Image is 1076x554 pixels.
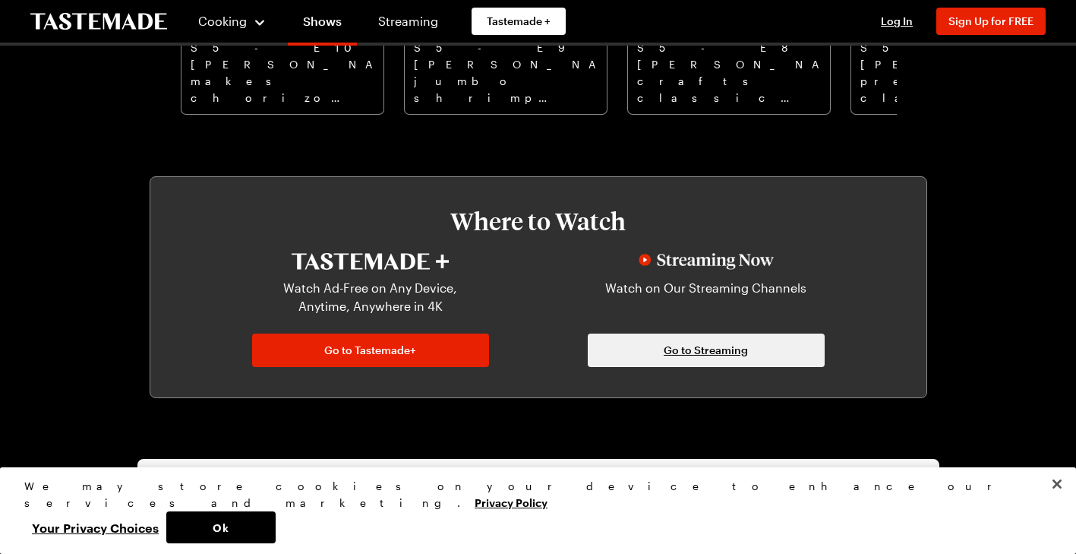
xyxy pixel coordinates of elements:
button: Log In [866,14,927,29]
a: Go to Tastemade+ [252,334,489,367]
p: S5 - E8 [637,40,821,56]
a: More information about your privacy, opens in a new tab [475,495,547,509]
p: S5 - E7 [860,40,1044,56]
p: [PERSON_NAME] makes chorizo with [PERSON_NAME], preserved lemon & white wine. Then, he slow-roast... [191,56,374,105]
a: Shows [288,3,357,46]
p: Watch Ad-Free on Any Device, Anytime, Anywhere in 4K [261,279,480,315]
img: Tastemade+ [292,253,449,270]
button: Sign Up for FREE [936,8,1046,35]
p: [PERSON_NAME] jumbo shrimp and country ham skewers glazed with sweet-hot pepper jelly. [414,56,598,105]
a: Tastemade + [472,8,566,35]
p: [PERSON_NAME] crafts classic Mexican tostadas with grilled elk tenderloin and homemade salsa macha. [637,56,821,105]
span: Tastemade + [487,14,551,29]
div: Privacy [24,478,1039,543]
a: To Tastemade Home Page [30,13,167,30]
span: Go to Streaming [664,343,748,358]
a: Go to Streaming [588,334,825,367]
img: Streaming [639,253,774,270]
span: Sign Up for FREE [948,14,1033,27]
div: We may store cookies on your device to enhance our services and marketing. [24,478,1039,511]
h3: Where to Watch [196,207,881,235]
span: Log In [881,14,913,27]
button: Cooking [197,3,267,40]
p: S5 - E9 [414,40,598,56]
p: [PERSON_NAME] prepares classic grilled clams casino, then grills pizza topped with clams, garlic,... [860,56,1044,105]
button: Close [1040,467,1074,501]
span: Cooking [198,14,247,28]
button: Ok [166,511,276,543]
span: Go to Tastemade+ [324,343,416,358]
p: Watch on Our Streaming Channels [597,279,816,315]
p: S5 - E10 [191,40,374,56]
button: Your Privacy Choices [24,511,166,543]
